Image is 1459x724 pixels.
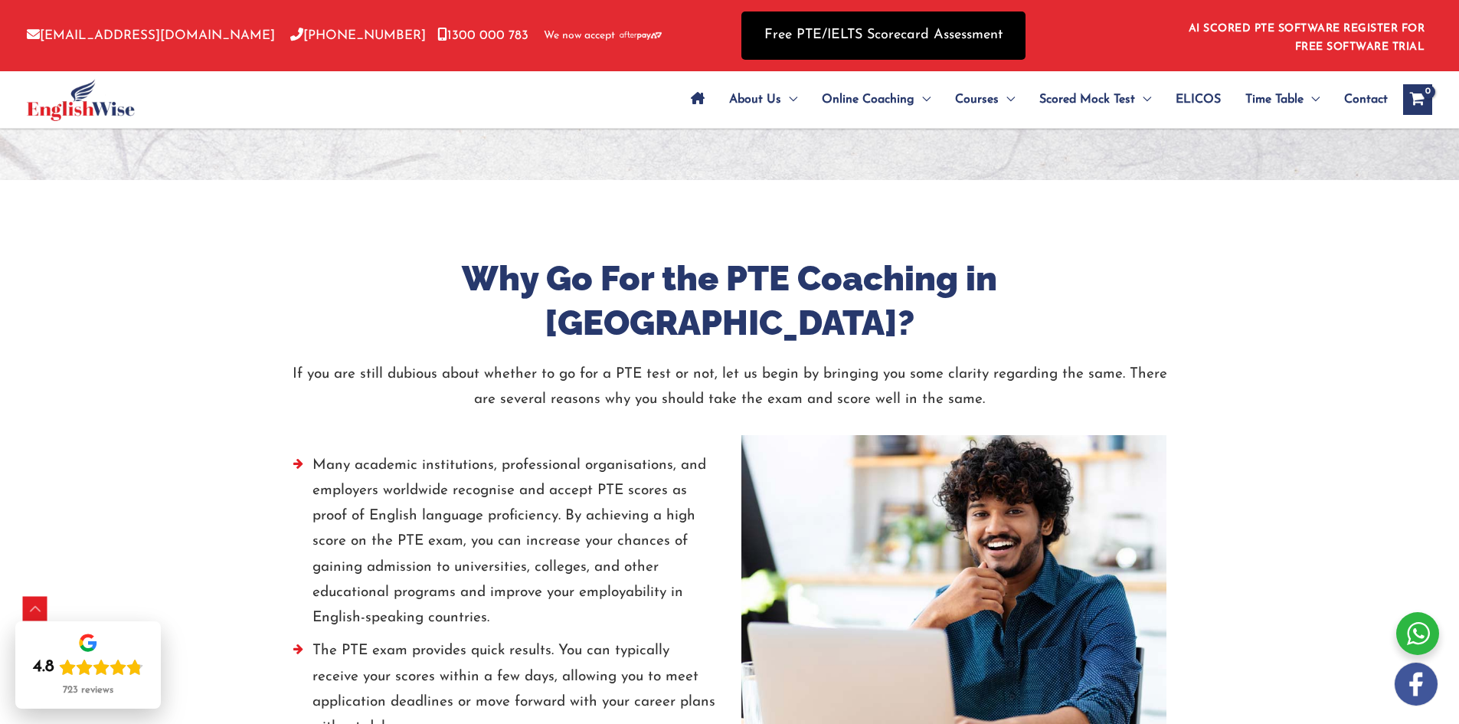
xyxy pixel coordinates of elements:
[943,73,1027,126] a: CoursesMenu Toggle
[741,11,1026,60] a: Free PTE/IELTS Scorecard Assessment
[620,31,662,40] img: Afterpay-Logo
[282,257,1178,346] h2: Why Go For the PTE Coaching in [GEOGRAPHIC_DATA]?
[1403,84,1432,115] a: View Shopping Cart, empty
[33,657,54,678] div: 4.8
[27,79,135,121] img: cropped-ew-logo
[729,73,781,126] span: About Us
[290,29,426,42] a: [PHONE_NUMBER]
[955,73,999,126] span: Courses
[1179,11,1432,61] aside: Header Widget 1
[1039,73,1135,126] span: Scored Mock Test
[293,453,718,639] li: Many academic institutions, professional organisations, and employers worldwide recognise and acc...
[1163,73,1233,126] a: ELICOS
[1344,73,1388,126] span: Contact
[1233,73,1332,126] a: Time TableMenu Toggle
[679,73,1388,126] nav: Site Navigation: Main Menu
[914,73,931,126] span: Menu Toggle
[1189,23,1425,53] a: AI SCORED PTE SOFTWARE REGISTER FOR FREE SOFTWARE TRIAL
[63,684,113,696] div: 723 reviews
[810,73,943,126] a: Online CoachingMenu Toggle
[33,657,143,678] div: Rating: 4.8 out of 5
[1332,73,1388,126] a: Contact
[1304,73,1320,126] span: Menu Toggle
[1245,73,1304,126] span: Time Table
[1135,73,1151,126] span: Menu Toggle
[1176,73,1221,126] span: ELICOS
[282,362,1178,413] p: If you are still dubious about whether to go for a PTE test or not, let us begin by bringing you ...
[1027,73,1163,126] a: Scored Mock TestMenu Toggle
[781,73,797,126] span: Menu Toggle
[437,29,528,42] a: 1300 000 783
[822,73,914,126] span: Online Coaching
[27,29,275,42] a: [EMAIL_ADDRESS][DOMAIN_NAME]
[1395,663,1438,706] img: white-facebook.png
[717,73,810,126] a: About UsMenu Toggle
[999,73,1015,126] span: Menu Toggle
[544,28,615,44] span: We now accept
